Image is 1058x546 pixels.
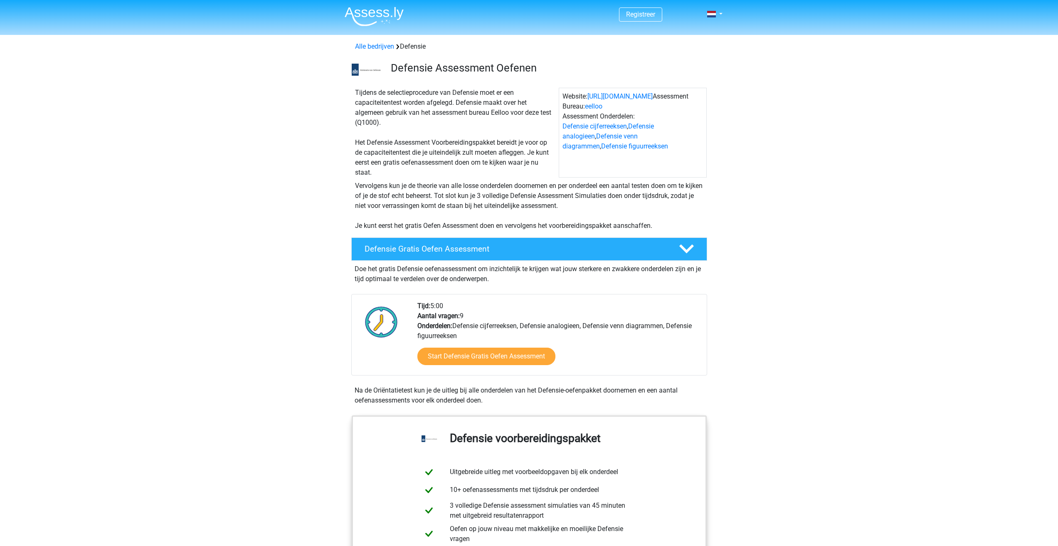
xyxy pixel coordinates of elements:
div: 5:00 9 Defensie cijferreeksen, Defensie analogieen, Defensie venn diagrammen, Defensie figuurreeksen [411,301,706,375]
div: Tijdens de selectieprocedure van Defensie moet er een capaciteitentest worden afgelegd. Defensie ... [352,88,559,178]
div: Website: Assessment Bureau: Assessment Onderdelen: , , , [559,88,707,178]
div: Doe het gratis Defensie oefenassessment om inzichtelijk te krijgen wat jouw sterkere en zwakkere ... [351,261,707,284]
h3: Defensie Assessment Oefenen [391,62,700,74]
img: Klok [360,301,402,343]
div: Vervolgens kun je de theorie van alle losse onderdelen doornemen en per onderdeel een aantal test... [352,181,707,231]
b: Aantal vragen: [417,312,460,320]
a: Start Defensie Gratis Oefen Assessment [417,348,555,365]
div: Defensie [352,42,707,52]
a: Registreer [626,10,655,18]
h4: Defensie Gratis Oefen Assessment [365,244,666,254]
a: Defensie Gratis Oefen Assessment [348,237,710,261]
a: eelloo [585,102,602,110]
a: Defensie venn diagrammen [562,132,638,150]
b: Tijd: [417,302,430,310]
b: Onderdelen: [417,322,452,330]
div: Na de Oriëntatietest kun je de uitleg bij alle onderdelen van het Defensie-oefenpakket doornemen ... [351,385,707,405]
a: Defensie analogieen [562,122,654,140]
a: [URL][DOMAIN_NAME] [587,92,653,100]
img: Assessly [345,7,404,26]
a: Alle bedrijven [355,42,394,50]
a: Defensie cijferreeksen [562,122,627,130]
a: Defensie figuurreeksen [601,142,668,150]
